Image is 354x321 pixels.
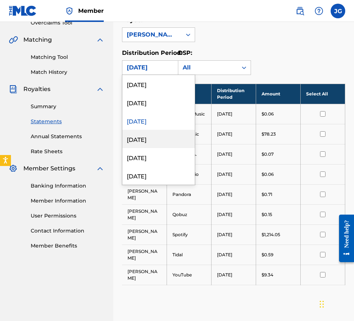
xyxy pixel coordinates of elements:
td: [PERSON_NAME] [122,245,167,265]
div: [PERSON_NAME] [127,30,177,39]
th: Amount [256,84,300,104]
iframe: Chat Widget [317,286,354,321]
img: Top Rightsholder [65,7,74,15]
a: Match History [31,68,104,76]
td: YouTube [167,265,211,285]
div: [DATE] [122,148,195,166]
a: Summary [31,103,104,110]
div: [DATE] [122,166,195,185]
p: $0.07 [262,151,274,158]
img: expand [96,85,104,94]
div: [DATE] [122,93,195,112]
p: $1,214.05 [262,231,280,238]
span: Royalties [23,85,50,94]
span: Matching [23,35,52,44]
td: [DATE] [211,164,256,184]
p: $9.34 [262,272,273,278]
td: [PERSON_NAME] [122,204,167,224]
div: User Menu [331,4,345,18]
div: [DATE] [122,130,195,148]
td: [DATE] [211,184,256,204]
td: [DATE] [211,124,256,144]
td: [DATE] [211,204,256,224]
th: Select All [300,84,345,104]
td: [DATE] [211,144,256,164]
td: [PERSON_NAME] [122,265,167,285]
th: Distribution Period [211,84,256,104]
span: Member [78,7,104,15]
span: Member Settings [23,164,75,173]
div: Drag [320,293,324,315]
a: Member Benefits [31,242,104,250]
img: expand [96,164,104,173]
div: Help [312,4,326,18]
a: Public Search [293,4,307,18]
td: [DATE] [211,224,256,245]
p: $0.06 [262,171,274,178]
img: Member Settings [9,164,18,173]
img: expand [96,35,104,44]
a: User Permissions [31,212,104,220]
a: Rate Sheets [31,148,104,155]
img: MLC Logo [9,5,37,16]
td: [PERSON_NAME] [122,184,167,204]
label: Distribution Period: [122,49,182,56]
img: search [296,7,304,15]
p: $0.06 [262,111,274,117]
div: [DATE] [127,63,177,72]
td: Qobuz [167,204,211,224]
td: [DATE] [211,104,256,124]
img: Matching [9,35,18,44]
a: Annual Statements [31,133,104,140]
p: $0.59 [262,252,273,258]
td: Pandora [167,184,211,204]
a: Matching Tool [31,53,104,61]
a: Contact Information [31,227,104,235]
td: Tidal [167,245,211,265]
td: Spotify [167,224,211,245]
div: [DATE] [122,75,195,93]
a: Member Information [31,197,104,205]
p: $0.71 [262,191,272,198]
img: Royalties [9,85,18,94]
a: Overclaims Tool [31,19,104,27]
p: $78.23 [262,131,276,137]
div: [DATE] [122,112,195,130]
img: help [315,7,323,15]
div: All [183,63,233,72]
p: $0.15 [262,211,272,218]
a: Statements [31,118,104,125]
td: [DATE] [211,265,256,285]
td: [DATE] [211,245,256,265]
label: DSP: [178,49,192,56]
iframe: Resource Center [334,208,354,269]
td: [PERSON_NAME] [122,224,167,245]
a: Banking Information [31,182,104,190]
